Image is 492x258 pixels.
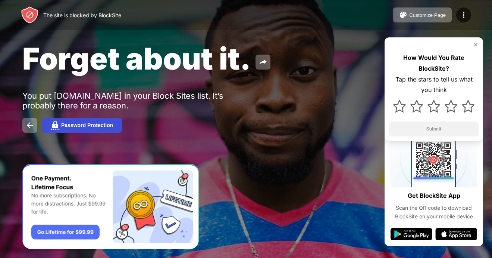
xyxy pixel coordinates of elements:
img: pallet.svg [399,10,408,19]
img: star.svg [462,100,474,113]
button: Submit [389,122,479,136]
img: menu-icon.svg [459,10,468,19]
div: You put [DOMAIN_NAME] in your Block Sites list. It’s probably there for a reason. [22,91,253,110]
img: star.svg [410,100,423,113]
div: Get BlockSite App [408,190,460,201]
div: Scan the QR code to download BlockSite on your mobile device [391,204,477,221]
span: Forget about it. [22,40,251,77]
img: header-logo.svg [21,6,39,24]
img: star.svg [445,100,457,113]
div: The site is blocked by BlockSite [43,12,121,18]
img: share.svg [258,58,267,67]
img: rate-us-close.svg [473,42,479,48]
img: back.svg [25,121,34,130]
img: app-store.svg [435,228,477,240]
img: star.svg [393,100,406,113]
iframe: Banner [22,164,199,249]
button: Customize Page [393,7,452,22]
div: How Would You Rate BlockSite? [389,52,479,74]
img: star.svg [427,100,440,113]
div: Password Protection [61,122,113,128]
div: Customize Page [409,12,446,18]
button: Password Protection [42,118,122,133]
img: google-play.svg [391,228,432,240]
img: password.svg [51,121,60,130]
div: Tap the stars to tell us what you think [389,74,479,96]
